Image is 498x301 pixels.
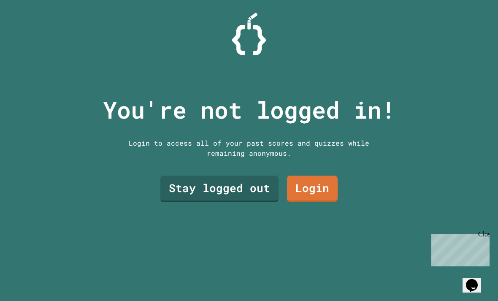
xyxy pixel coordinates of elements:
[463,267,490,293] iframe: chat widget
[428,230,490,266] iframe: chat widget
[287,176,338,202] a: Login
[103,92,395,127] p: You're not logged in!
[122,138,376,158] div: Login to access all of your past scores and quizzes while remaining anonymous.
[232,13,266,55] img: Logo.svg
[3,3,58,54] div: Chat with us now!Close
[160,176,279,202] a: Stay logged out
